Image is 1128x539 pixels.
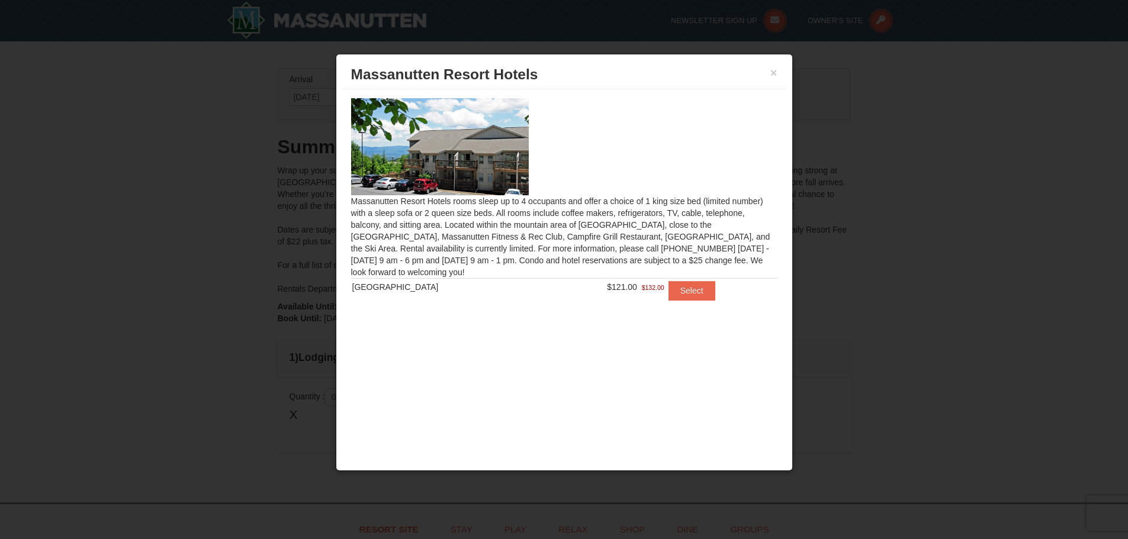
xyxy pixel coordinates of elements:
div: Massanutten Resort Hotels rooms sleep up to 4 occupants and offer a choice of 1 king size bed (li... [342,89,786,324]
span: $121.00 [607,282,637,292]
button: Select [669,281,715,300]
span: $132.00 [642,282,664,293]
span: Massanutten Resort Hotels [351,66,538,82]
button: × [770,67,777,79]
img: 19219026-1-e3b4ac8e.jpg [351,98,529,195]
div: [GEOGRAPHIC_DATA] [352,281,538,293]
